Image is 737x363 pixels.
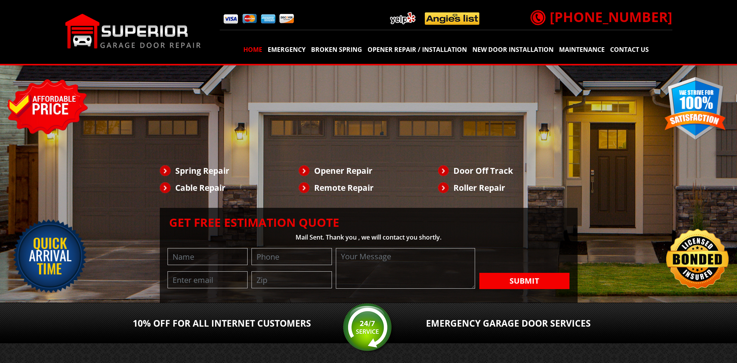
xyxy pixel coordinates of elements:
li: Roller Repair [438,179,577,196]
img: call.png [528,8,547,27]
input: Zip [251,271,332,288]
img: srv.png [342,303,395,356]
li: Spring Repair [160,162,299,179]
a: Opener Repair / installation [366,36,469,63]
input: Name [168,248,248,265]
a: Maintenance [557,36,607,63]
img: Superior.png [65,14,201,49]
button: Submit [479,273,569,289]
input: Phone [251,248,332,265]
iframe: reCAPTCHA [479,248,570,271]
a: Home [241,36,264,63]
a: [PHONE_NUMBER] [530,8,672,26]
a: Contact Us [608,36,651,63]
input: Enter email [168,271,248,288]
img: pay1.png [224,14,238,24]
h2: Emergency Garage Door services [426,318,672,329]
li: Opener Repair [299,162,438,179]
img: pay2.png [242,14,257,24]
a: Broken Spring [309,36,364,63]
a: Emergency [266,36,308,63]
li: Remote Repair [299,179,438,196]
h2: Get Free Estimation Quote [164,216,574,229]
h2: 10% OFF For All Internet Customers [65,318,311,329]
img: pay4.png [279,14,294,24]
img: add.png [387,9,483,28]
img: pay3.png [261,14,275,24]
li: Door Off Track [438,162,577,179]
a: New door installation [470,36,556,63]
span: Mail Sent. Thank you , we will contact you shortly. [296,233,441,241]
li: Cable Repair [160,179,299,196]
